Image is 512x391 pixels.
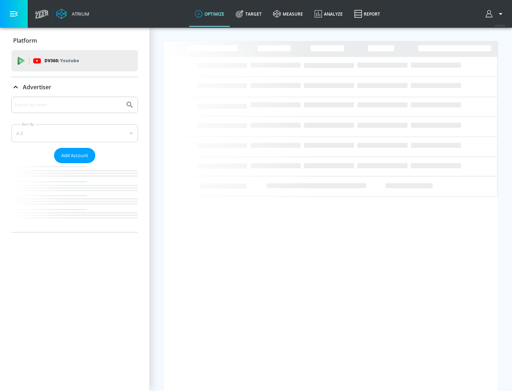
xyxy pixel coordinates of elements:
[60,57,79,64] p: Youtube
[11,124,138,142] div: A-Z
[44,57,79,65] p: DV360:
[189,1,230,27] a: optimize
[11,77,138,97] div: Advertiser
[309,1,348,27] a: Analyze
[11,50,138,71] div: DV360: Youtube
[11,97,138,232] div: Advertiser
[54,148,95,163] button: Add Account
[267,1,309,27] a: measure
[61,151,88,160] span: Add Account
[14,100,122,109] input: Search by name
[11,163,138,232] nav: list of Advertiser
[495,23,505,27] span: v 4.24.0
[11,31,138,50] div: Platform
[20,122,36,127] label: Sort By
[56,9,89,19] a: Atrium
[230,1,267,27] a: Target
[13,37,37,44] p: Platform
[348,1,386,27] a: Report
[23,83,51,91] p: Advertiser
[69,11,89,17] div: Atrium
